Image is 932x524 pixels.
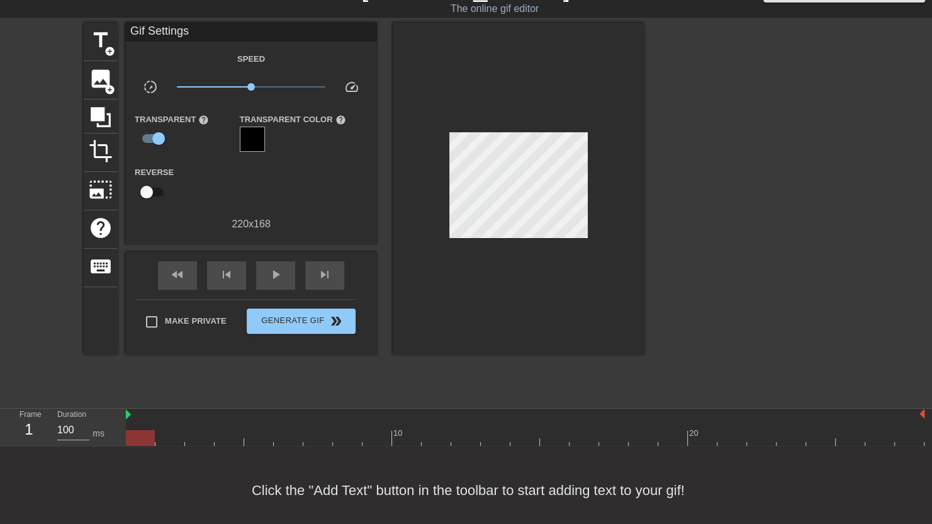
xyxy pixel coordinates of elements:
span: fast_rewind [170,267,185,282]
label: Transparent [135,113,209,126]
span: slow_motion_video [143,79,158,94]
label: Reverse [135,166,174,179]
span: keyboard [89,254,113,278]
span: add_circle [104,46,115,57]
label: Duration [57,411,86,419]
label: Transparent Color [240,113,346,126]
span: crop [89,139,113,163]
span: add_circle [104,84,115,95]
span: skip_next [317,267,332,282]
span: help [89,216,113,240]
span: image [89,67,113,91]
div: 10 [393,427,405,440]
img: bound-end.png [919,409,924,419]
span: help [335,115,345,125]
span: title [89,28,113,52]
span: Make Private [165,315,227,327]
div: 220 x 168 [125,217,377,232]
span: photo_size_select_large [89,178,113,202]
label: Speed [237,53,265,65]
div: 1 [20,418,38,441]
div: 20 [689,427,700,440]
span: help [198,115,209,125]
span: double_arrow [328,314,344,329]
div: Gif Settings [125,23,377,42]
span: play_arrow [268,267,283,282]
span: Generate Gif [252,314,351,329]
button: Generate Gif [247,309,356,334]
div: Frame [10,409,48,445]
span: speed [344,79,359,94]
span: skip_previous [219,267,234,282]
div: ms [93,427,104,440]
div: The online gif editor [317,1,673,16]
